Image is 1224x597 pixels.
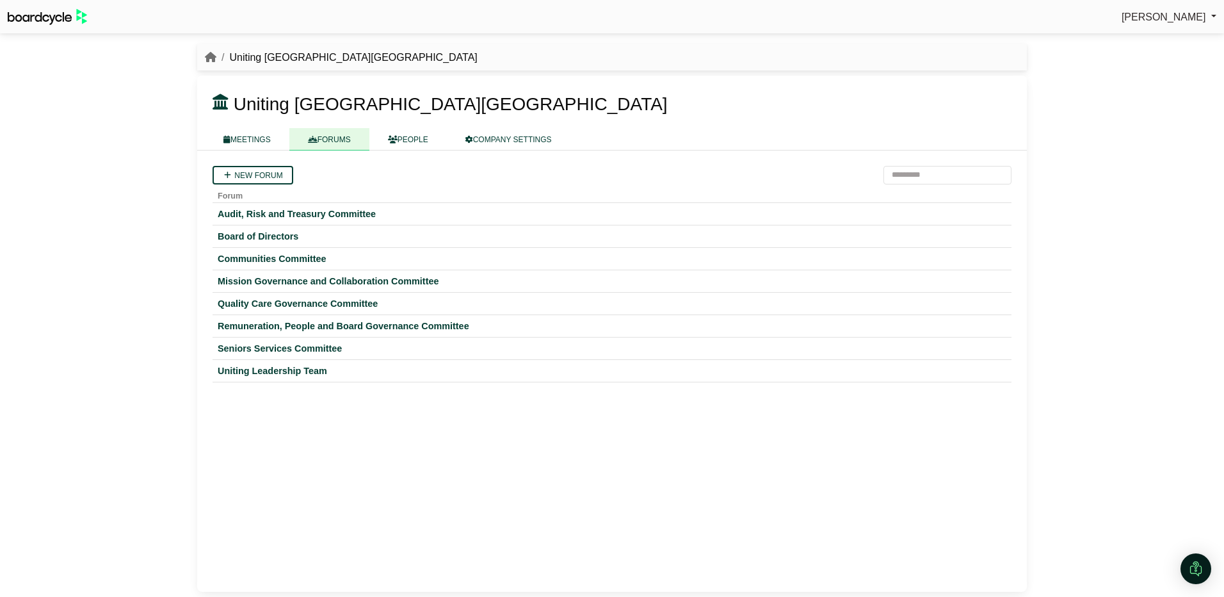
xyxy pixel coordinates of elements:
[1122,12,1206,22] span: [PERSON_NAME]
[447,128,570,151] a: COMPANY SETTINGS
[218,298,1006,309] a: Quality Care Governance Committee
[205,128,289,151] a: MEETINGS
[218,320,1006,332] a: Remuneration, People and Board Governance Committee
[213,166,293,184] a: New forum
[218,343,1006,354] a: Seniors Services Committee
[234,94,668,114] span: Uniting [GEOGRAPHIC_DATA][GEOGRAPHIC_DATA]
[218,365,1006,377] a: Uniting Leadership Team
[369,128,447,151] a: PEOPLE
[218,208,1006,220] a: Audit, Risk and Treasury Committee
[218,253,1006,265] a: Communities Committee
[8,9,87,25] img: BoardcycleBlackGreen-aaafeed430059cb809a45853b8cf6d952af9d84e6e89e1f1685b34bfd5cb7d64.svg
[1180,553,1211,584] div: Open Intercom Messenger
[218,231,1006,242] a: Board of Directors
[216,49,478,66] li: Uniting [GEOGRAPHIC_DATA][GEOGRAPHIC_DATA]
[1122,9,1216,26] a: [PERSON_NAME]
[289,128,369,151] a: FORUMS
[218,275,1006,287] a: Mission Governance and Collaboration Committee
[205,49,478,66] nav: breadcrumb
[213,184,1011,203] th: Forum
